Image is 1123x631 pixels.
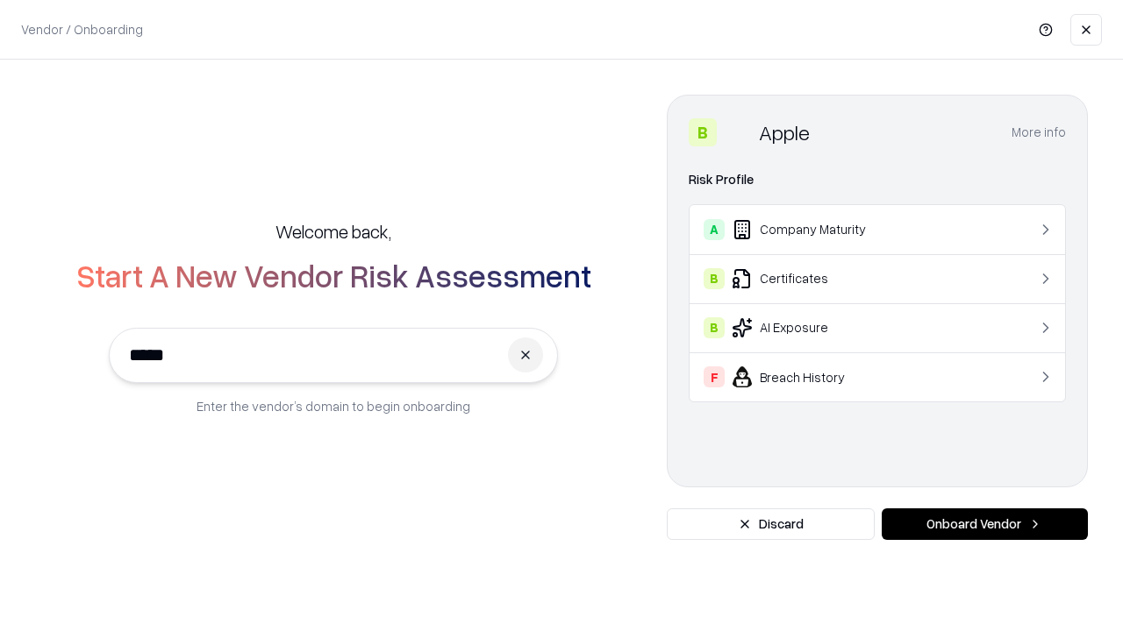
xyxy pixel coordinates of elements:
p: Enter the vendor’s domain to begin onboarding [197,397,470,415]
img: Apple [724,118,752,146]
h5: Welcome back, [275,219,391,244]
div: B [704,317,725,338]
div: Company Maturity [704,219,988,240]
button: Onboard Vendor [882,508,1088,540]
div: B [689,118,717,146]
h2: Start A New Vendor Risk Assessment [76,258,591,293]
div: Certificates [704,268,988,289]
div: AI Exposure [704,317,988,338]
button: More info [1012,117,1066,148]
button: Discard [667,508,875,540]
div: Risk Profile [689,169,1066,190]
p: Vendor / Onboarding [21,20,143,39]
div: A [704,219,725,240]
div: F [704,366,725,387]
div: Breach History [704,366,988,387]
div: Apple [759,118,810,146]
div: B [704,268,725,289]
